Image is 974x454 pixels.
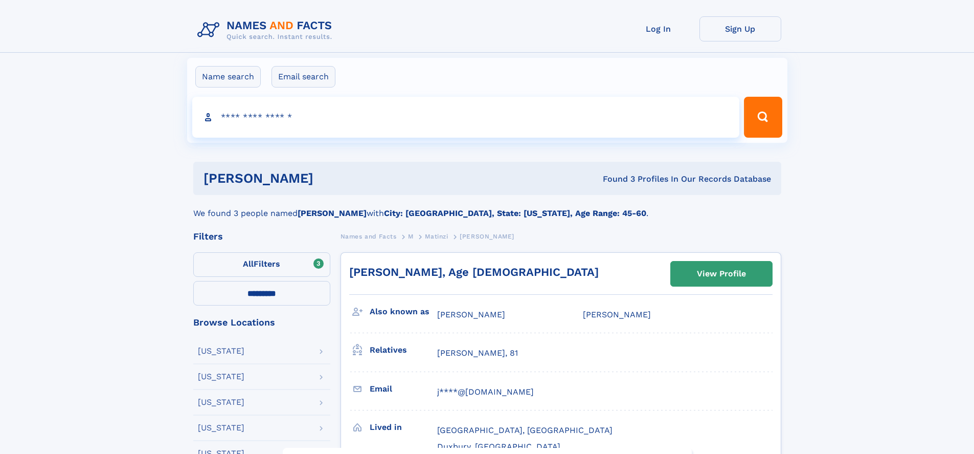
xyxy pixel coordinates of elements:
[370,303,437,320] h3: Also known as
[460,233,514,240] span: [PERSON_NAME]
[193,232,330,241] div: Filters
[437,425,613,435] span: [GEOGRAPHIC_DATA], [GEOGRAPHIC_DATA]
[193,16,341,44] img: Logo Names and Facts
[370,341,437,359] h3: Relatives
[744,97,782,138] button: Search Button
[193,318,330,327] div: Browse Locations
[437,348,518,359] a: [PERSON_NAME], 81
[198,373,244,381] div: [US_STATE]
[408,230,414,243] a: M
[198,398,244,406] div: [US_STATE]
[349,266,599,278] a: [PERSON_NAME], Age [DEMOGRAPHIC_DATA]
[198,347,244,355] div: [US_STATE]
[370,380,437,398] h3: Email
[425,233,448,240] span: Matinzi
[195,66,261,88] label: Name search
[192,97,740,138] input: search input
[298,208,367,218] b: [PERSON_NAME]
[203,172,458,185] h1: [PERSON_NAME]
[384,208,646,218] b: City: [GEOGRAPHIC_DATA], State: [US_STATE], Age Range: 45-60
[193,252,330,277] label: Filters
[193,195,781,220] div: We found 3 people named with .
[243,259,254,269] span: All
[198,424,244,432] div: [US_STATE]
[697,262,746,286] div: View Profile
[341,230,397,243] a: Names and Facts
[699,16,781,41] a: Sign Up
[437,310,505,319] span: [PERSON_NAME]
[370,419,437,436] h3: Lived in
[671,262,772,286] a: View Profile
[408,233,414,240] span: M
[437,442,560,451] span: Duxbury, [GEOGRAPHIC_DATA]
[618,16,699,41] a: Log In
[271,66,335,88] label: Email search
[583,310,651,319] span: [PERSON_NAME]
[425,230,448,243] a: Matinzi
[458,174,771,185] div: Found 3 Profiles In Our Records Database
